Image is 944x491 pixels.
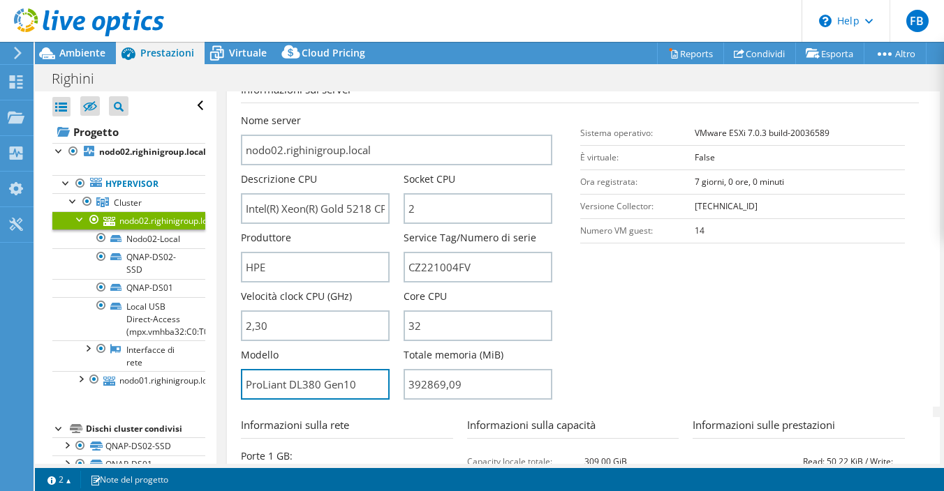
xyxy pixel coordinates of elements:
label: Socket CPU [404,172,455,186]
b: VMware ESXi 7.0.3 build-20036589 [695,127,829,139]
label: Nome server [241,114,301,128]
b: nodo02.righinigroup.local [99,146,206,158]
span: Prestazioni [140,46,194,59]
span: Cloud Pricing [302,46,365,59]
a: Interfacce di rete [52,340,205,371]
td: Ora registrata: [580,169,695,194]
div: Dischi cluster condivisi [86,421,205,437]
a: nodo02.righinigroup.local [52,211,205,229]
h3: Informazioni sulla capacità [467,417,679,439]
label: Produttore [241,231,291,245]
td: Sistema operativo: [580,121,695,145]
a: Local USB Direct-Access (mpx.vmhba32:C0:T0 [52,297,205,340]
b: Read: 50,22 KiB / Write: 36,29 KiB [803,455,893,484]
a: QNAP-DS01 [52,455,205,474]
a: Note del progetto [80,471,178,488]
label: Descrizione CPU [241,172,317,186]
b: 14 [695,225,705,236]
span: Virtuale [229,46,267,59]
a: QNAP-DS02-SSD [52,437,205,455]
h3: Informazioni sul server [241,82,919,103]
b: 309,00 GiB [584,455,627,467]
label: Totale memoria (MiB) [404,348,503,362]
h3: Informazioni sulla rete [241,417,453,439]
a: Hypervisor [52,175,205,193]
span: Ambiente [59,46,105,59]
a: Progetto [52,121,205,143]
a: Esporta [795,43,864,64]
label: Service Tag/Numero di serie [404,231,536,245]
svg: \n [819,15,832,27]
b: [TECHNICAL_ID] [695,200,758,212]
a: QNAP-DS02-SSD [52,248,205,279]
td: Numero VM guest: [580,218,695,243]
a: Cluster [52,193,205,211]
b: False [695,151,715,163]
a: Condividi [723,43,796,64]
td: Dimensioni I/O medie: [693,449,802,490]
h3: Informazioni sulle prestazioni [693,417,905,439]
a: 2 [38,471,81,488]
label: Modello [241,348,279,362]
span: FB [906,10,929,32]
label: Porte 1 GB: [241,449,293,463]
td: È virtuale: [580,145,695,169]
a: Nodo02-Local [52,229,205,248]
label: Velocità clock CPU (GHz) [241,289,352,303]
b: 7 giorni, 0 ore, 0 minuti [695,176,784,188]
a: nodo02.righinigroup.local [52,143,205,161]
a: nodo01.righinigroup.local [52,371,205,389]
td: Versione Collector: [580,194,695,218]
label: Core CPU [404,289,447,303]
span: Cluster [114,197,142,209]
td: Capacity locale totale: [467,449,584,474]
a: Altro [864,43,927,64]
h1: Righini [45,71,116,86]
a: QNAP-DS01 [52,279,205,297]
a: Reports [657,43,724,64]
